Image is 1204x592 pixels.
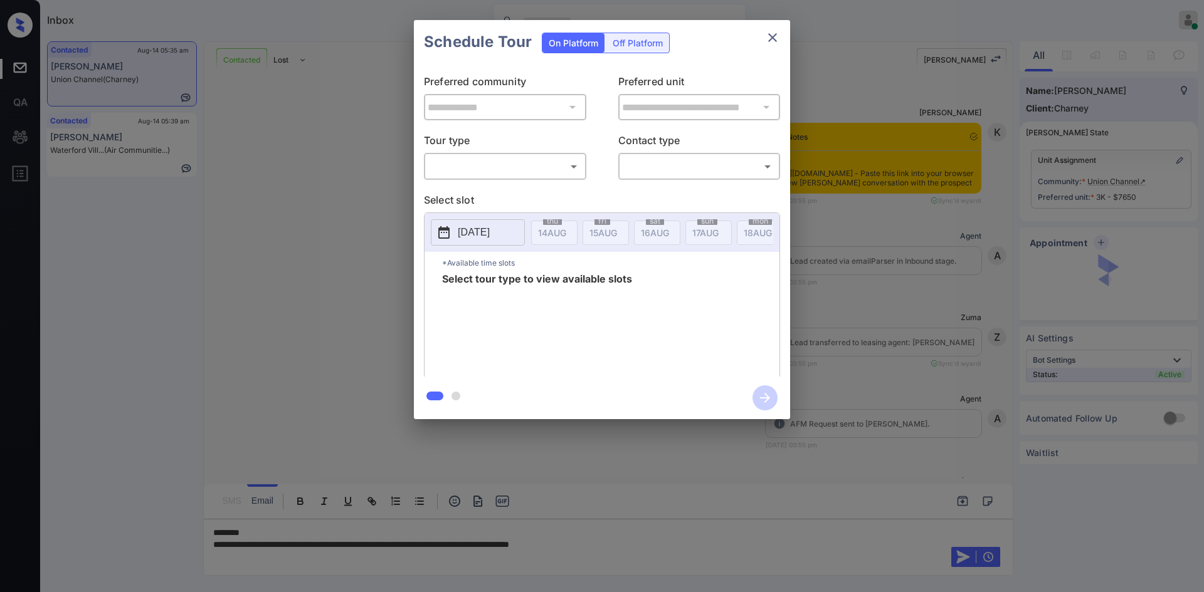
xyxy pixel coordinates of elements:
[414,20,542,64] h2: Schedule Tour
[442,274,632,374] span: Select tour type to view available slots
[442,252,779,274] p: *Available time slots
[424,192,780,212] p: Select slot
[424,74,586,94] p: Preferred community
[458,225,490,240] p: [DATE]
[760,25,785,50] button: close
[431,219,525,246] button: [DATE]
[606,33,669,53] div: Off Platform
[542,33,605,53] div: On Platform
[618,133,781,153] p: Contact type
[424,133,586,153] p: Tour type
[618,74,781,94] p: Preferred unit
